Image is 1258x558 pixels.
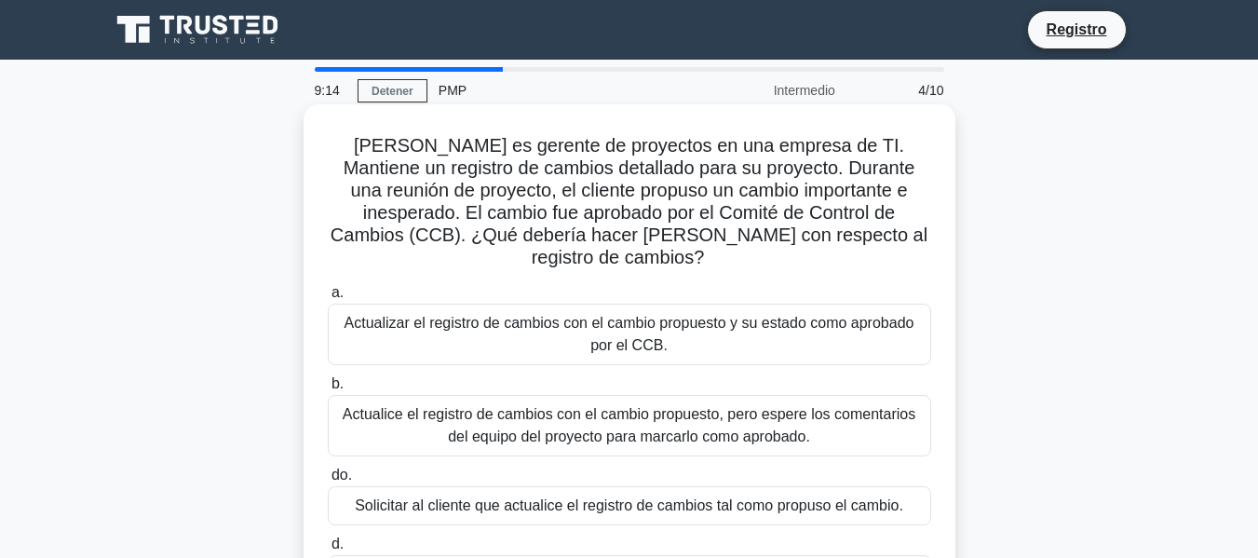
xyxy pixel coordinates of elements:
[358,79,427,102] a: Detener
[918,83,943,98] font: 4/10
[1035,18,1118,41] a: Registro
[315,83,340,98] font: 9:14
[372,85,413,98] font: Detener
[331,375,344,391] font: b.
[345,315,914,353] font: Actualizar el registro de cambios con el cambio propuesto y su estado como aprobado por el CCB.
[331,536,344,551] font: d.
[355,497,903,513] font: Solicitar al cliente que actualice el registro de cambios tal como propuso el cambio.
[774,83,835,98] font: Intermedio
[331,467,352,483] font: do.
[331,284,344,300] font: a.
[343,406,915,444] font: Actualice el registro de cambios con el cambio propuesto, pero espere los comentarios del equipo ...
[1047,21,1107,37] font: Registro
[331,135,927,267] font: [PERSON_NAME] es gerente de proyectos en una empresa de TI. Mantiene un registro de cambios detal...
[439,83,467,98] font: PMP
